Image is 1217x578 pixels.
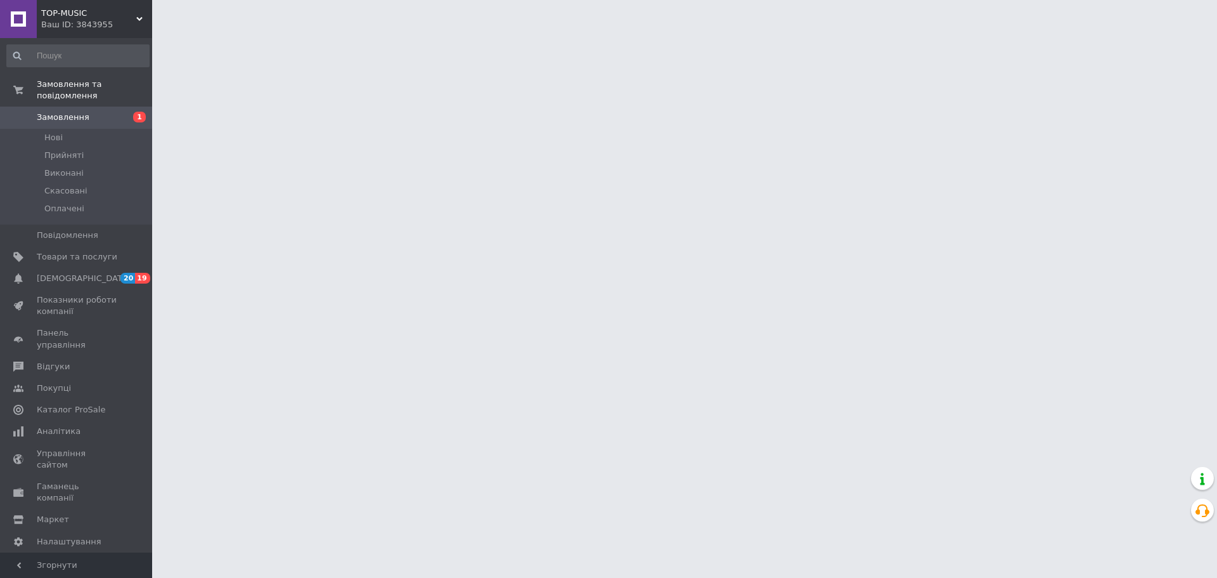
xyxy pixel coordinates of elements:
[44,132,63,143] span: Нові
[37,536,101,548] span: Налаштування
[135,273,150,284] span: 19
[133,112,146,122] span: 1
[37,251,117,263] span: Товари та послуги
[37,514,69,525] span: Маркет
[44,150,84,161] span: Прийняті
[44,203,84,214] span: Оплачені
[37,112,89,123] span: Замовлення
[37,404,105,416] span: Каталог ProSale
[37,327,117,350] span: Панель управління
[37,361,70,372] span: Відгуки
[37,273,131,284] span: [DEMOGRAPHIC_DATA]
[44,185,87,197] span: Скасовані
[37,230,98,241] span: Повідомлення
[37,481,117,504] span: Гаманець компанії
[37,79,152,102] span: Замовлення та повідомлення
[6,44,150,67] input: Пошук
[41,19,152,30] div: Ваш ID: 3843955
[37,426,80,437] span: Аналітика
[37,448,117,471] span: Управління сайтом
[41,8,136,19] span: TOP-MUSIC
[37,383,71,394] span: Покупці
[44,167,84,179] span: Виконані
[120,273,135,284] span: 20
[37,294,117,317] span: Показники роботи компанії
